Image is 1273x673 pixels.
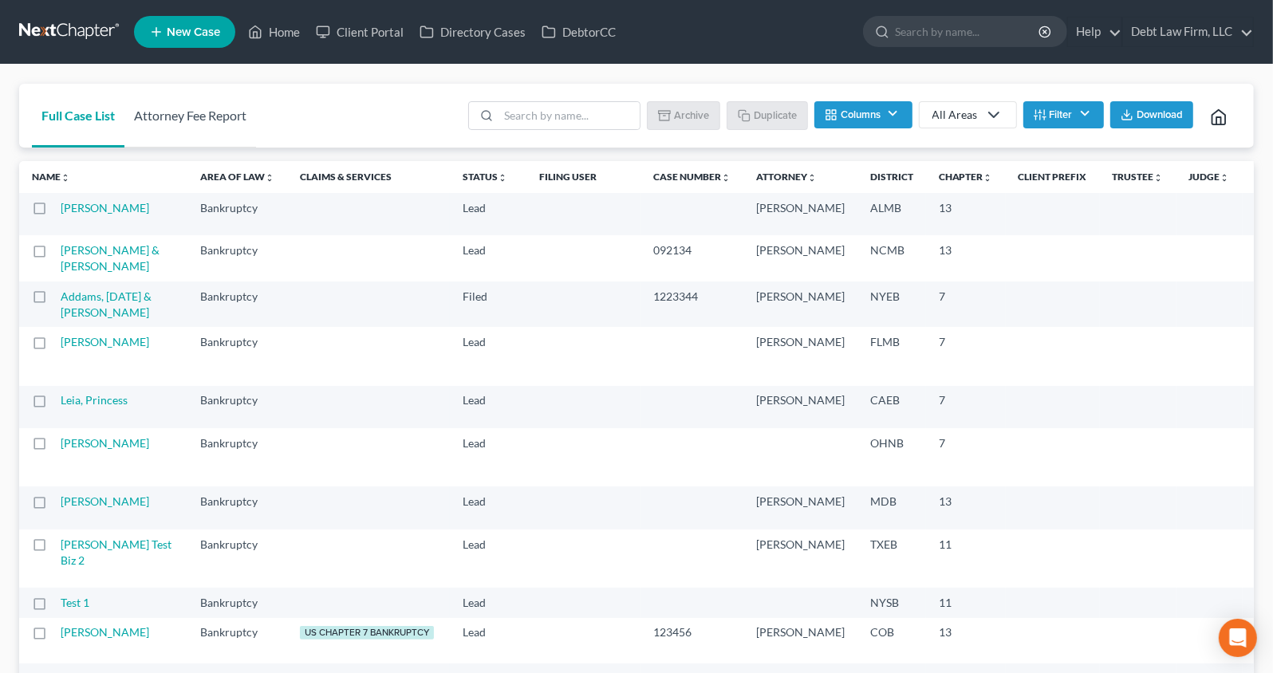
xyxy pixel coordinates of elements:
[857,386,926,428] td: CAEB
[450,327,526,385] td: Lead
[926,618,1006,663] td: 13
[1219,619,1257,657] div: Open Intercom Messenger
[450,235,526,281] td: Lead
[61,436,149,450] a: [PERSON_NAME]
[743,486,857,529] td: [PERSON_NAME]
[807,173,817,183] i: unfold_more
[983,173,993,183] i: unfold_more
[499,102,640,129] input: Search by name...
[450,193,526,235] td: Lead
[450,618,526,663] td: Lead
[450,281,526,327] td: Filed
[167,26,220,38] span: New Case
[743,386,857,428] td: [PERSON_NAME]
[926,588,1006,617] td: 11
[450,428,526,486] td: Lead
[857,618,926,663] td: COB
[653,171,731,183] a: Case Numberunfold_more
[743,193,857,235] td: [PERSON_NAME]
[61,335,149,348] a: [PERSON_NAME]
[743,235,857,281] td: [PERSON_NAME]
[1006,161,1100,193] th: Client Prefix
[857,161,926,193] th: District
[240,18,308,46] a: Home
[1154,173,1164,183] i: unfold_more
[187,281,287,327] td: Bankruptcy
[450,588,526,617] td: Lead
[450,486,526,529] td: Lead
[61,289,152,319] a: Addams, [DATE] & [PERSON_NAME]
[814,101,912,128] button: Columns
[287,161,450,193] th: Claims & Services
[32,171,70,183] a: Nameunfold_more
[187,486,287,529] td: Bankruptcy
[187,235,287,281] td: Bankruptcy
[640,281,743,327] td: 1223344
[857,529,926,588] td: TXEB
[187,386,287,428] td: Bankruptcy
[743,281,857,327] td: [PERSON_NAME]
[857,588,926,617] td: NYSB
[895,17,1041,46] input: Search by name...
[926,428,1006,486] td: 7
[1189,171,1230,183] a: Judgeunfold_more
[61,173,70,183] i: unfold_more
[743,618,857,663] td: [PERSON_NAME]
[1137,108,1183,121] span: Download
[412,18,534,46] a: Directory Cases
[308,18,412,46] a: Client Portal
[743,529,857,588] td: [PERSON_NAME]
[32,84,124,148] a: Full Case List
[926,486,1006,529] td: 13
[743,327,857,385] td: [PERSON_NAME]
[61,494,149,508] a: [PERSON_NAME]
[1023,101,1104,128] button: Filter
[526,161,640,193] th: Filing User
[721,173,731,183] i: unfold_more
[1123,18,1253,46] a: Debt Law Firm, LLC
[926,193,1006,235] td: 13
[187,327,287,385] td: Bankruptcy
[926,235,1006,281] td: 13
[187,428,287,486] td: Bankruptcy
[463,171,507,183] a: Statusunfold_more
[926,529,1006,588] td: 11
[300,626,434,640] div: US Chapter 7 Bankruptcy
[857,235,926,281] td: NCMB
[926,386,1006,428] td: 7
[498,173,507,183] i: unfold_more
[534,18,624,46] a: DebtorCC
[926,281,1006,327] td: 7
[61,625,149,639] a: [PERSON_NAME]
[1068,18,1121,46] a: Help
[857,486,926,529] td: MDB
[939,171,993,183] a: Chapterunfold_more
[61,596,89,609] a: Test 1
[640,235,743,281] td: 092134
[1113,171,1164,183] a: Trusteeunfold_more
[450,386,526,428] td: Lead
[265,173,274,183] i: unfold_more
[1220,173,1230,183] i: unfold_more
[124,84,256,148] a: Attorney Fee Report
[1110,101,1193,128] button: Download
[187,193,287,235] td: Bankruptcy
[61,537,171,567] a: [PERSON_NAME] Test Biz 2
[857,327,926,385] td: FLMB
[857,281,926,327] td: NYEB
[857,428,926,486] td: OHNB
[450,529,526,588] td: Lead
[640,618,743,663] td: 123456
[61,201,149,214] a: [PERSON_NAME]
[926,327,1006,385] td: 7
[187,588,287,617] td: Bankruptcy
[756,171,817,183] a: Attorneyunfold_more
[200,171,274,183] a: Area of Lawunfold_more
[61,243,160,273] a: [PERSON_NAME] & [PERSON_NAME]
[187,529,287,588] td: Bankruptcy
[932,107,978,123] div: All Areas
[61,393,128,407] a: Leia, Princess
[857,193,926,235] td: ALMB
[187,618,287,663] td: Bankruptcy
